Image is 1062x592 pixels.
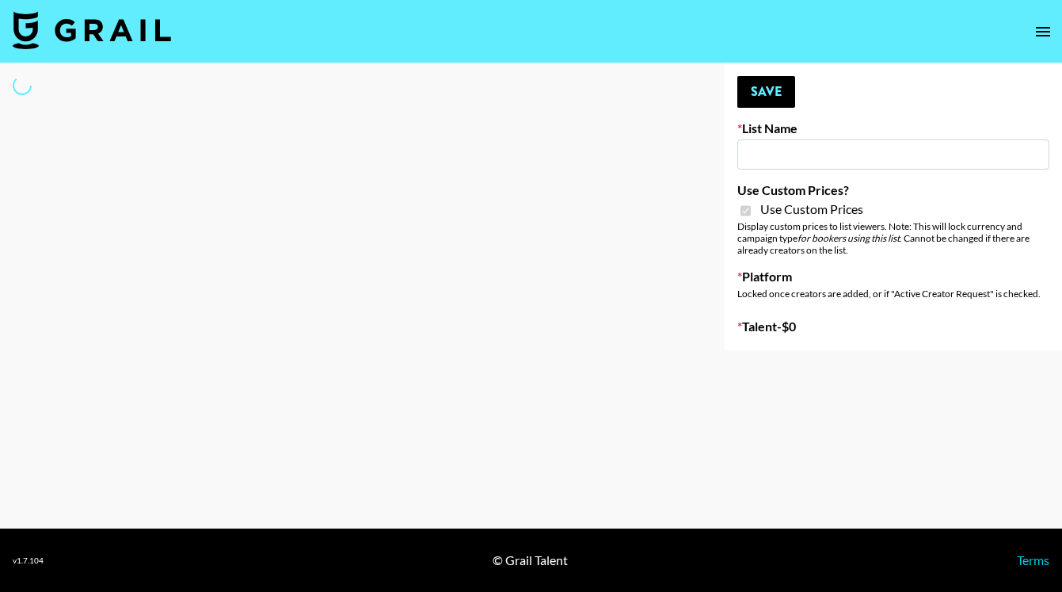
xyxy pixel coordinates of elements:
div: Locked once creators are added, or if "Active Creator Request" is checked. [737,288,1049,300]
img: Grail Talent [13,11,171,49]
div: © Grail Talent [493,552,568,568]
button: Save [737,76,795,108]
label: Use Custom Prices? [737,182,1049,198]
button: open drawer [1027,16,1059,48]
label: List Name [737,120,1049,136]
label: Platform [737,269,1049,285]
div: v 1.7.104 [13,556,44,566]
span: Use Custom Prices [760,201,863,217]
em: for bookers using this list [797,232,900,244]
label: Talent - $ 0 [737,319,1049,334]
div: Display custom prices to list viewers. Note: This will lock currency and campaign type . Cannot b... [737,220,1049,256]
a: Terms [1017,552,1049,567]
